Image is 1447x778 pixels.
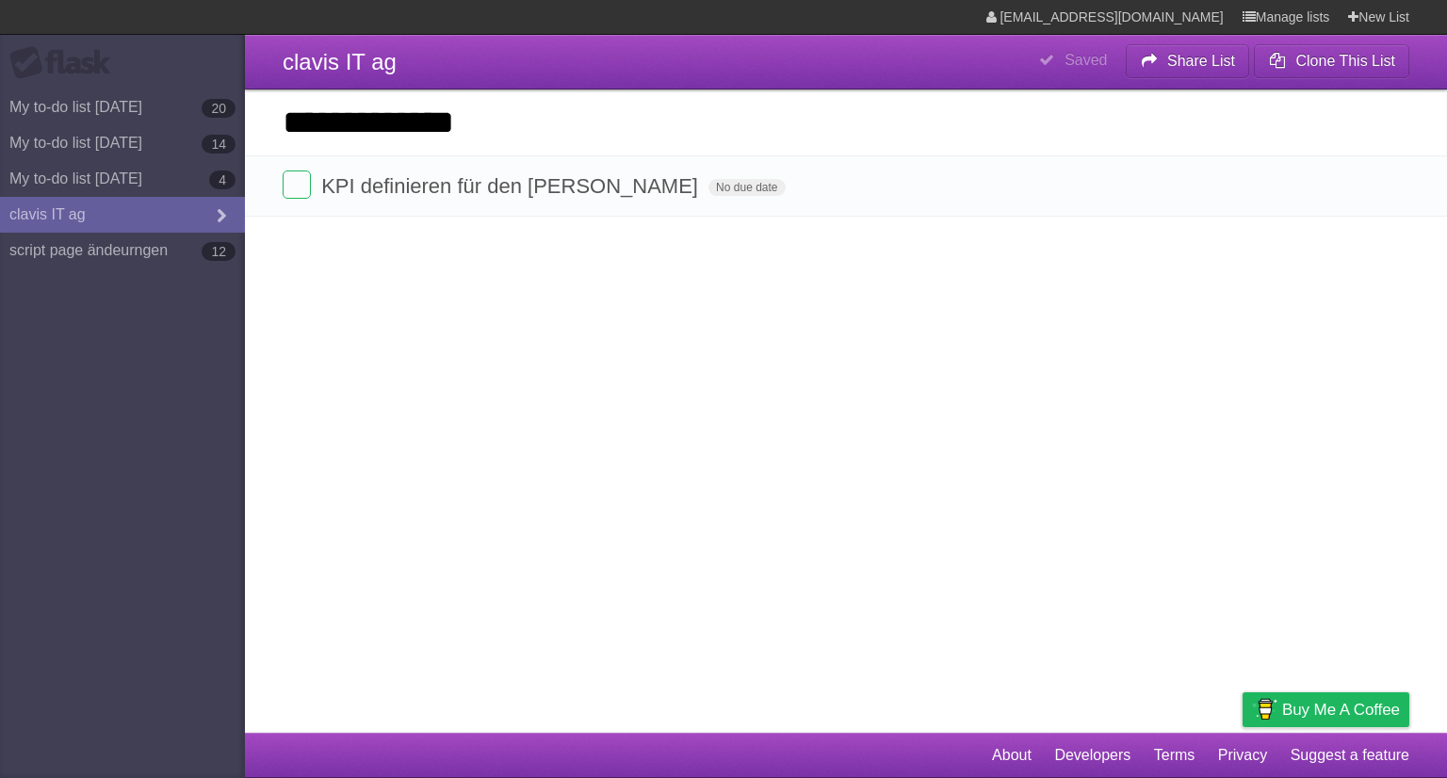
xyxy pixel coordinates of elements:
b: Share List [1167,53,1235,69]
a: Buy me a coffee [1243,692,1409,727]
label: Done [283,170,311,199]
span: KPI definieren für den [PERSON_NAME] [321,174,703,198]
button: Clone This List [1254,44,1409,78]
b: 14 [202,135,236,154]
span: No due date [708,179,785,196]
a: Suggest a feature [1291,737,1409,773]
b: 4 [209,170,236,189]
img: Buy me a coffee [1252,693,1277,725]
b: Saved [1065,52,1107,68]
button: Share List [1126,44,1250,78]
span: Buy me a coffee [1282,693,1400,726]
div: Flask [9,46,122,80]
span: clavis IT ag [283,49,397,74]
a: Developers [1054,737,1130,773]
a: Privacy [1218,737,1267,773]
b: 20 [202,99,236,118]
a: About [992,737,1032,773]
b: Clone This List [1295,53,1395,69]
a: Terms [1154,737,1195,773]
b: 12 [202,242,236,261]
